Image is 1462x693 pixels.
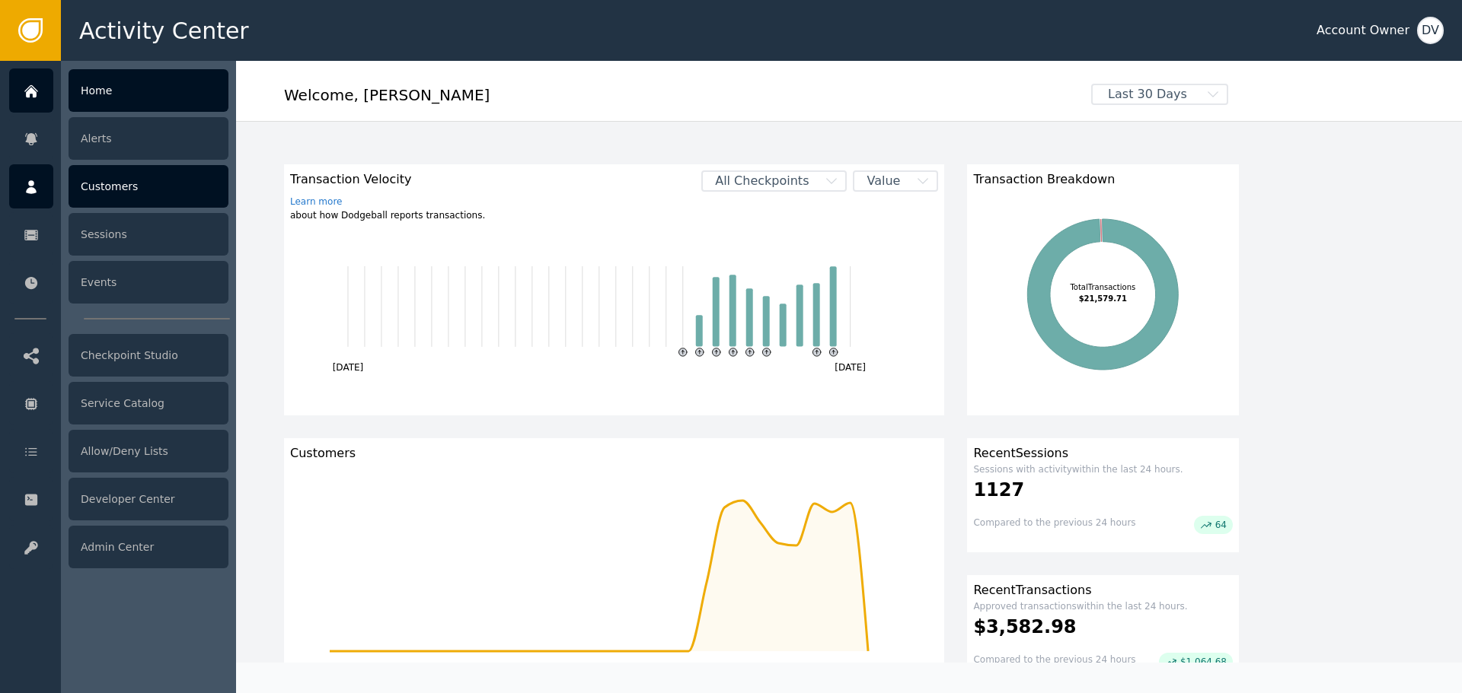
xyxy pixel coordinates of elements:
div: about how Dodgeball reports transactions. [290,195,485,222]
span: All Checkpoints [703,172,821,190]
span: Transaction Breakdown [973,170,1115,189]
div: Sessions [69,213,228,256]
tspan: Total Transactions [1070,283,1136,291]
rect: Transaction2025-08-19 [813,283,820,346]
div: Service Catalog [69,382,228,424]
span: $1,064.68 [1180,654,1227,669]
a: Allow/Deny Lists [9,429,228,473]
rect: Transaction2025-08-17 [780,304,787,346]
button: Value [853,170,938,192]
a: Checkpoint Studio [9,333,228,377]
text: [DATE] [333,362,364,373]
div: Welcome , [PERSON_NAME] [284,84,1081,117]
span: Activity Center [79,14,249,48]
a: Alerts [9,116,228,161]
div: Admin Center [69,526,228,568]
span: Last 30 Days [1093,85,1202,103]
div: Compared to the previous 24 hours [973,516,1135,534]
span: Value [854,172,912,190]
a: Learn more [290,195,485,208]
div: Sessions with activity within the last 24 hours. [973,463,1233,476]
div: Alerts [69,117,228,160]
div: Recent Sessions [973,444,1233,463]
rect: Transaction2025-08-12 [696,315,703,346]
rect: Transaction2025-08-20 [830,266,837,346]
rect: Transaction2025-08-18 [796,285,803,346]
div: Customers [290,444,938,463]
a: Admin Center [9,525,228,569]
a: Sessions [9,212,228,256]
rect: Transaction2025-08-13 [713,277,720,346]
a: Developer Center [9,477,228,521]
div: $3,582.98 [973,613,1233,641]
div: Allow/Deny Lists [69,430,228,472]
div: Account Owner [1317,21,1409,40]
span: 64 [1215,517,1227,532]
a: Customers [9,164,228,208]
div: Recent Transactions [973,581,1233,599]
rect: Transaction2025-08-15 [746,288,753,346]
div: Home [69,69,228,112]
div: Customers [69,165,228,208]
rect: Transaction2025-08-14 [729,275,736,346]
div: Approved transactions within the last 24 hours. [973,599,1233,613]
div: Checkpoint Studio [69,334,228,377]
text: [DATE] [835,362,867,373]
a: Home [9,68,228,113]
tspan: $21,579.71 [1079,294,1127,303]
button: DV [1417,17,1444,44]
a: Service Catalog [9,381,228,425]
button: All Checkpoints [701,170,847,192]
div: Events [69,261,228,304]
div: Developer Center [69,478,228,520]
span: Transaction Velocity [290,170,485,189]
a: Events [9,260,228,304]
div: Compared to the previous 24 hours [973,653,1135,671]
div: 1127 [973,476,1233,504]
button: Last 30 Days [1081,84,1239,105]
rect: Transaction2025-08-16 [763,296,770,346]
